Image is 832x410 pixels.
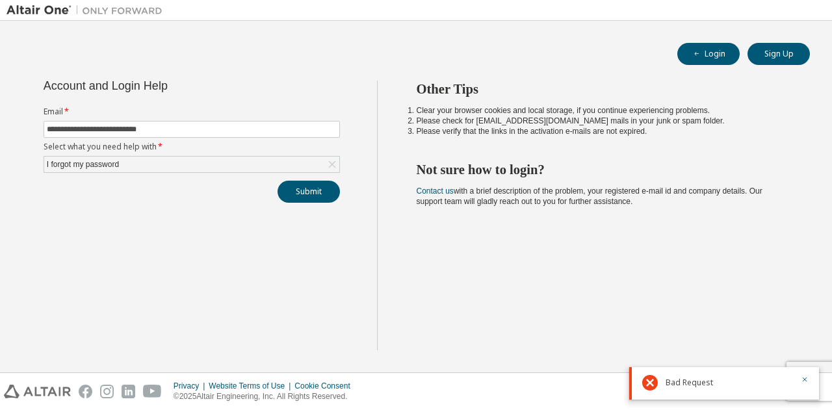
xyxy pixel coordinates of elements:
[417,81,787,97] h2: Other Tips
[294,381,357,391] div: Cookie Consent
[143,385,162,398] img: youtube.svg
[677,43,740,65] button: Login
[44,142,340,152] label: Select what you need help with
[6,4,169,17] img: Altair One
[417,186,454,196] a: Contact us
[44,107,340,117] label: Email
[417,186,762,206] span: with a brief description of the problem, your registered e-mail id and company details. Our suppo...
[747,43,810,65] button: Sign Up
[122,385,135,398] img: linkedin.svg
[100,385,114,398] img: instagram.svg
[45,157,121,172] div: I forgot my password
[44,157,339,172] div: I forgot my password
[174,381,209,391] div: Privacy
[209,381,294,391] div: Website Terms of Use
[4,385,71,398] img: altair_logo.svg
[417,116,787,126] li: Please check for [EMAIL_ADDRESS][DOMAIN_NAME] mails in your junk or spam folder.
[417,161,787,178] h2: Not sure how to login?
[79,385,92,398] img: facebook.svg
[278,181,340,203] button: Submit
[44,81,281,91] div: Account and Login Help
[666,378,713,388] span: Bad Request
[417,105,787,116] li: Clear your browser cookies and local storage, if you continue experiencing problems.
[417,126,787,136] li: Please verify that the links in the activation e-mails are not expired.
[174,391,358,402] p: © 2025 Altair Engineering, Inc. All Rights Reserved.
